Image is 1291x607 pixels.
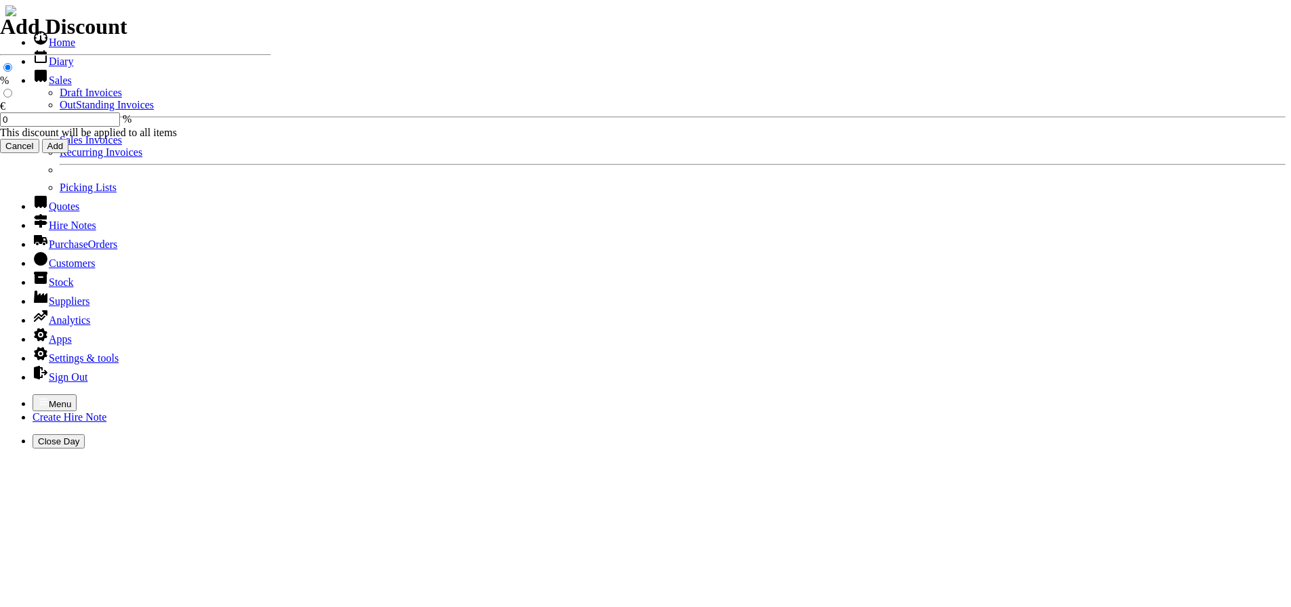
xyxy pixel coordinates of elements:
a: Settings & tools [33,352,119,364]
li: Suppliers [33,289,1286,308]
a: Create Hire Note [33,411,106,423]
a: Analytics [33,314,90,326]
a: Apps [33,333,72,345]
a: Stock [33,276,73,288]
a: PurchaseOrders [33,238,117,250]
span: % [123,113,131,125]
button: Close Day [33,434,85,448]
li: Stock [33,270,1286,289]
input: % [3,63,12,72]
a: Sign Out [33,371,87,383]
a: Customers [33,257,95,269]
li: Sales [33,68,1286,194]
input: Add [42,139,69,153]
li: Hire Notes [33,213,1286,232]
ul: Sales [33,87,1286,194]
a: Hire Notes [33,219,96,231]
input: € [3,89,12,98]
button: Menu [33,394,77,411]
a: Quotes [33,201,79,212]
a: Picking Lists [60,182,117,193]
a: Suppliers [33,295,89,307]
